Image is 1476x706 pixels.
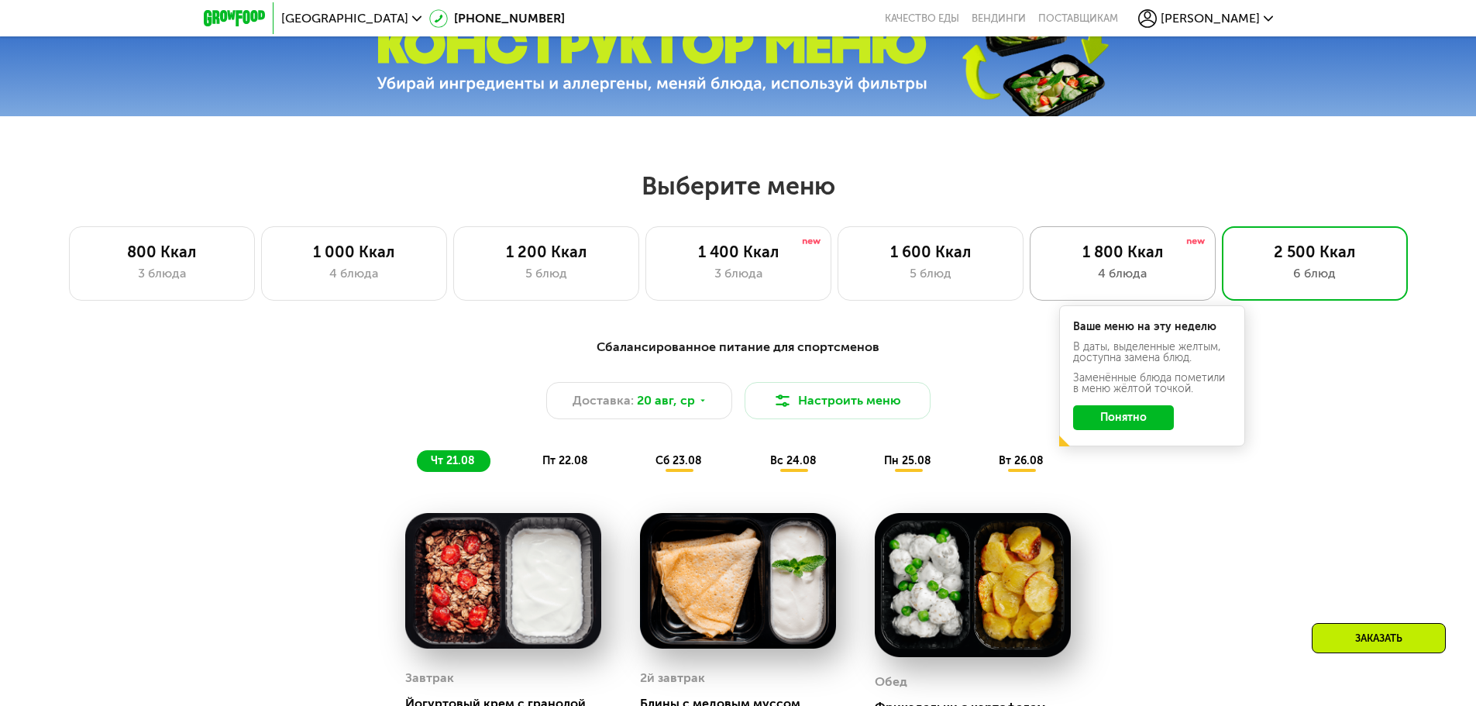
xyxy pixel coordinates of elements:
[1038,12,1118,25] div: поставщикам
[745,382,931,419] button: Настроить меню
[884,454,931,467] span: пн 25.08
[999,454,1044,467] span: вт 26.08
[1238,264,1392,283] div: 6 блюд
[1073,322,1231,332] div: Ваше меню на эту неделю
[277,243,431,261] div: 1 000 Ккал
[573,391,634,410] span: Доставка:
[1046,243,1199,261] div: 1 800 Ккал
[470,264,623,283] div: 5 блюд
[1073,342,1231,363] div: В даты, выделенные желтым, доступна замена блюд.
[429,9,565,28] a: [PHONE_NUMBER]
[1161,12,1260,25] span: [PERSON_NAME]
[655,454,702,467] span: сб 23.08
[85,264,239,283] div: 3 блюда
[875,670,907,694] div: Обед
[662,264,815,283] div: 3 блюда
[277,264,431,283] div: 4 блюда
[1073,373,1231,394] div: Заменённые блюда пометили в меню жёлтой точкой.
[1073,405,1174,430] button: Понятно
[640,666,705,690] div: 2й завтрак
[281,12,408,25] span: [GEOGRAPHIC_DATA]
[431,454,475,467] span: чт 21.08
[50,170,1426,201] h2: Выберите меню
[405,666,454,690] div: Завтрак
[470,243,623,261] div: 1 200 Ккал
[1312,623,1446,653] div: Заказать
[854,264,1007,283] div: 5 блюд
[1046,264,1199,283] div: 4 блюда
[770,454,817,467] span: вс 24.08
[854,243,1007,261] div: 1 600 Ккал
[637,391,695,410] span: 20 авг, ср
[542,454,588,467] span: пт 22.08
[885,12,959,25] a: Качество еды
[1238,243,1392,261] div: 2 500 Ккал
[280,338,1197,357] div: Сбалансированное питание для спортсменов
[972,12,1026,25] a: Вендинги
[662,243,815,261] div: 1 400 Ккал
[85,243,239,261] div: 800 Ккал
